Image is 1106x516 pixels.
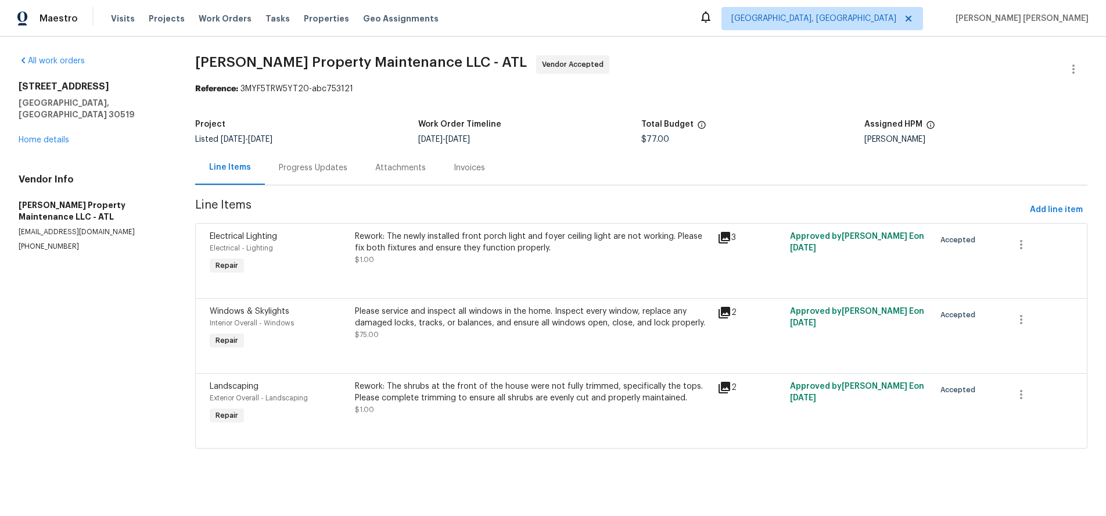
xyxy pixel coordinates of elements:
[19,242,167,252] p: [PHONE_NUMBER]
[248,135,272,144] span: [DATE]
[790,319,816,327] span: [DATE]
[210,232,277,241] span: Electrical Lighting
[195,83,1087,95] div: 3MYF5TRW5YT20-abc753121
[279,162,347,174] div: Progress Updates
[355,231,710,254] div: Rework: The newly installed front porch light and foyer ceiling light are not working. Please fix...
[39,13,78,24] span: Maestro
[940,384,980,396] span: Accepted
[19,136,69,144] a: Home details
[790,307,924,327] span: Approved by [PERSON_NAME] E on
[951,13,1089,24] span: [PERSON_NAME] [PERSON_NAME]
[375,162,426,174] div: Attachments
[195,85,238,93] b: Reference:
[363,13,439,24] span: Geo Assignments
[355,256,374,263] span: $1.00
[542,59,608,70] span: Vendor Accepted
[211,410,243,421] span: Repair
[195,120,225,128] h5: Project
[19,81,167,92] h2: [STREET_ADDRESS]
[864,135,1087,144] div: [PERSON_NAME]
[195,199,1025,221] span: Line Items
[355,406,374,413] span: $1.00
[717,306,783,320] div: 2
[864,120,922,128] h5: Assigned HPM
[210,307,289,316] span: Windows & Skylights
[149,13,185,24] span: Projects
[265,15,290,23] span: Tasks
[926,120,935,135] span: The hpm assigned to this work order.
[1025,199,1087,221] button: Add line item
[195,135,272,144] span: Listed
[717,381,783,395] div: 2
[111,13,135,24] span: Visits
[790,232,924,252] span: Approved by [PERSON_NAME] E on
[355,306,710,329] div: Please service and inspect all windows in the home. Inspect every window, replace any damaged loc...
[210,320,294,327] span: Interior Overall - Windows
[199,13,252,24] span: Work Orders
[209,162,251,173] div: Line Items
[19,97,167,120] h5: [GEOGRAPHIC_DATA], [GEOGRAPHIC_DATA] 30519
[418,135,470,144] span: -
[210,395,308,402] span: Exterior Overall - Landscaping
[454,162,485,174] div: Invoices
[19,174,167,185] h4: Vendor Info
[790,382,924,402] span: Approved by [PERSON_NAME] E on
[210,382,258,390] span: Landscaping
[19,57,85,65] a: All work orders
[355,381,710,404] div: Rework: The shrubs at the front of the house were not fully trimmed, specifically the tops. Pleas...
[210,245,273,252] span: Electrical - Lighting
[717,231,783,245] div: 3
[940,234,980,246] span: Accepted
[211,260,243,271] span: Repair
[221,135,245,144] span: [DATE]
[418,120,501,128] h5: Work Order Timeline
[446,135,470,144] span: [DATE]
[731,13,896,24] span: [GEOGRAPHIC_DATA], [GEOGRAPHIC_DATA]
[195,55,527,69] span: [PERSON_NAME] Property Maintenance LLC - ATL
[418,135,443,144] span: [DATE]
[790,394,816,402] span: [DATE]
[697,120,706,135] span: The total cost of line items that have been proposed by Opendoor. This sum includes line items th...
[641,120,694,128] h5: Total Budget
[304,13,349,24] span: Properties
[641,135,669,144] span: $77.00
[221,135,272,144] span: -
[940,309,980,321] span: Accepted
[790,244,816,252] span: [DATE]
[355,331,379,338] span: $75.00
[19,199,167,223] h5: [PERSON_NAME] Property Maintenance LLC - ATL
[211,335,243,346] span: Repair
[1030,203,1083,217] span: Add line item
[19,227,167,237] p: [EMAIL_ADDRESS][DOMAIN_NAME]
